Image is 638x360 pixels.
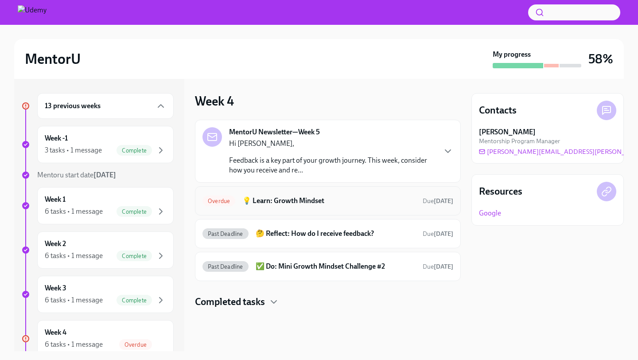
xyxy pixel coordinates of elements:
[242,196,416,206] h6: 💡 Learn: Growth Mindset
[25,50,81,68] h2: MentorU
[93,171,116,179] strong: [DATE]
[45,239,66,249] h6: Week 2
[493,50,531,59] strong: My progress
[21,170,174,180] a: Mentoru start date[DATE]
[45,328,66,337] h6: Week 4
[45,195,66,204] h6: Week 1
[45,207,103,216] div: 6 tasks • 1 message
[45,340,103,349] div: 6 tasks • 1 message
[21,320,174,357] a: Week 46 tasks • 1 messageOverdue
[45,283,66,293] h6: Week 3
[423,263,453,270] span: Due
[229,156,436,175] p: Feedback is a key part of your growth journey. This week, consider how you receive and re...
[434,263,453,270] strong: [DATE]
[117,147,152,154] span: Complete
[21,126,174,163] a: Week -13 tasks • 1 messageComplete
[479,104,517,117] h4: Contacts
[202,194,453,208] a: Overdue💡 Learn: Growth MindsetDue[DATE]
[423,262,453,271] span: June 21st, 2025 09:30
[45,133,68,143] h6: Week -1
[423,230,453,238] span: Due
[202,231,249,237] span: Past Deadline
[21,231,174,269] a: Week 26 tasks • 1 messageComplete
[423,197,453,205] span: Due
[479,185,522,198] h4: Resources
[588,51,613,67] h3: 58%
[202,259,453,274] a: Past Deadline✅ Do: Mini Growth Mindset Challenge #2Due[DATE]
[434,197,453,205] strong: [DATE]
[256,229,416,239] h6: 🤔 Reflect: How do I receive feedback?
[117,253,152,259] span: Complete
[45,101,101,111] h6: 13 previous weeks
[45,251,103,261] div: 6 tasks • 1 message
[37,171,116,179] span: Mentoru start date
[195,295,265,309] h4: Completed tasks
[195,295,461,309] div: Completed tasks
[21,187,174,224] a: Week 16 tasks • 1 messageComplete
[45,145,102,155] div: 3 tasks • 1 message
[229,127,320,137] strong: MentorU Newsletter—Week 5
[21,276,174,313] a: Week 36 tasks • 1 messageComplete
[195,93,234,109] h3: Week 4
[119,341,152,348] span: Overdue
[45,295,103,305] div: 6 tasks • 1 message
[256,262,416,271] h6: ✅ Do: Mini Growth Mindset Challenge #2
[479,127,536,137] strong: [PERSON_NAME]
[479,208,501,218] a: Google
[229,139,436,149] p: Hi [PERSON_NAME],
[423,230,453,238] span: June 21st, 2025 09:30
[434,230,453,238] strong: [DATE]
[117,208,152,215] span: Complete
[202,263,249,270] span: Past Deadline
[202,198,235,204] span: Overdue
[18,5,47,20] img: Udemy
[479,137,560,145] span: Mentorship Program Manager
[117,297,152,304] span: Complete
[37,93,174,119] div: 13 previous weeks
[423,197,453,205] span: June 21st, 2025 09:30
[202,227,453,241] a: Past Deadline🤔 Reflect: How do I receive feedback?Due[DATE]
